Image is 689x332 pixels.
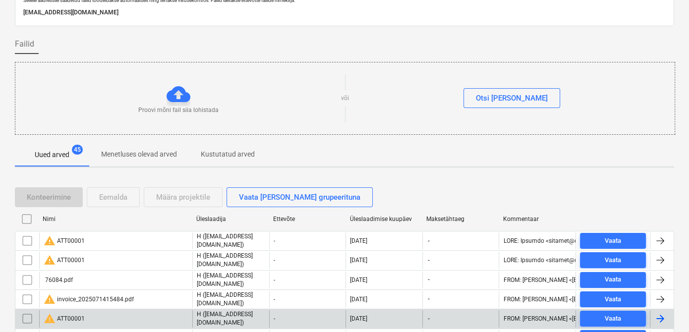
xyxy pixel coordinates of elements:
[43,216,188,222] div: Nimi
[44,293,56,305] span: warning
[350,277,367,283] div: [DATE]
[350,315,367,322] div: [DATE]
[15,62,675,135] div: Proovi mõni fail siia lohistadavõiOtsi [PERSON_NAME]
[349,216,418,222] div: Üleslaadimise kuupäev
[427,276,431,284] span: -
[44,293,134,305] div: invoice_2025071415484.pdf
[273,216,342,222] div: Ettevõte
[44,235,85,247] div: ATT00001
[605,313,621,325] div: Vaata
[350,296,367,303] div: [DATE]
[15,38,34,50] span: Failid
[44,313,85,325] div: ATT00001
[350,237,367,244] div: [DATE]
[580,272,646,288] button: Vaata
[227,187,373,207] button: Vaata [PERSON_NAME] grupeerituna
[201,149,255,160] p: Kustutatud arved
[605,294,621,305] div: Vaata
[23,7,666,18] p: [EMAIL_ADDRESS][DOMAIN_NAME]
[503,216,572,222] div: Kommentaar
[427,256,431,265] span: -
[269,232,346,249] div: -
[44,277,73,283] div: 76084.pdf
[197,291,265,308] p: H ([EMAIL_ADDRESS][DOMAIN_NAME])
[44,254,56,266] span: warning
[35,150,69,160] p: Uued arved
[427,315,431,323] span: -
[341,94,349,103] p: või
[427,237,431,245] span: -
[44,254,85,266] div: ATT00001
[580,233,646,249] button: Vaata
[44,313,56,325] span: warning
[101,149,177,160] p: Menetluses olevad arved
[197,252,265,269] p: H ([EMAIL_ADDRESS][DOMAIN_NAME])
[426,216,495,222] div: Maksetähtaeg
[580,252,646,268] button: Vaata
[476,92,548,105] div: Otsi [PERSON_NAME]
[269,252,346,269] div: -
[605,274,621,285] div: Vaata
[463,88,560,108] button: Otsi [PERSON_NAME]
[72,145,83,155] span: 45
[239,191,360,204] div: Vaata [PERSON_NAME] grupeerituna
[44,235,56,247] span: warning
[580,291,646,307] button: Vaata
[197,232,265,249] p: H ([EMAIL_ADDRESS][DOMAIN_NAME])
[605,255,621,266] div: Vaata
[605,235,621,247] div: Vaata
[350,257,367,264] div: [DATE]
[427,295,431,303] span: -
[196,216,265,222] div: Üleslaadija
[197,310,265,327] p: H ([EMAIL_ADDRESS][DOMAIN_NAME])
[269,310,346,327] div: -
[580,311,646,327] button: Vaata
[269,291,346,308] div: -
[269,272,346,288] div: -
[138,106,219,114] p: Proovi mõni fail siia lohistada
[197,272,265,288] p: H ([EMAIL_ADDRESS][DOMAIN_NAME])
